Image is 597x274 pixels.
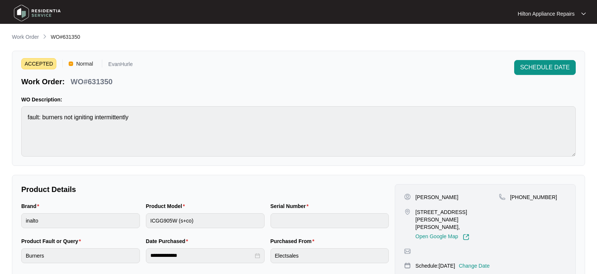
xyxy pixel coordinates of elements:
input: Product Model [146,213,265,228]
p: Product Details [21,184,389,195]
p: Work Order: [21,76,65,87]
span: WO#631350 [51,34,80,40]
p: WO Description: [21,96,576,103]
p: EvanHurle [108,62,132,69]
input: Serial Number [271,213,389,228]
label: Product Model [146,202,188,210]
img: chevron-right [42,34,48,40]
a: Open Google Map [415,234,469,240]
img: user-pin [404,193,411,200]
label: Serial Number [271,202,312,210]
label: Date Purchased [146,237,191,245]
p: Schedule: [DATE] [415,262,455,270]
p: [PERSON_NAME] [415,193,458,201]
img: dropdown arrow [581,12,586,16]
button: SCHEDULE DATE [514,60,576,75]
p: Change Date [459,262,490,270]
a: Work Order [10,33,40,41]
p: [STREET_ADDRESS][PERSON_NAME][PERSON_NAME], [415,208,499,231]
p: WO#631350 [71,76,112,87]
p: [PHONE_NUMBER] [510,193,557,201]
img: residentia service logo [11,2,63,24]
label: Purchased From [271,237,318,245]
img: map-pin [404,262,411,269]
img: map-pin [499,193,506,200]
input: Product Fault or Query [21,248,140,263]
span: Normal [73,58,96,69]
span: ACCEPTED [21,58,56,69]
textarea: fault: burners not igniting intermittently [21,106,576,157]
img: map-pin [404,248,411,255]
img: map-pin [404,208,411,215]
img: Vercel Logo [69,62,73,66]
span: SCHEDULE DATE [520,63,570,72]
p: Work Order [12,33,39,41]
p: Hilton Appliance Repairs [518,10,575,18]
img: Link-External [463,234,469,240]
input: Purchased From [271,248,389,263]
label: Product Fault or Query [21,237,84,245]
label: Brand [21,202,42,210]
input: Date Purchased [150,252,253,259]
input: Brand [21,213,140,228]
